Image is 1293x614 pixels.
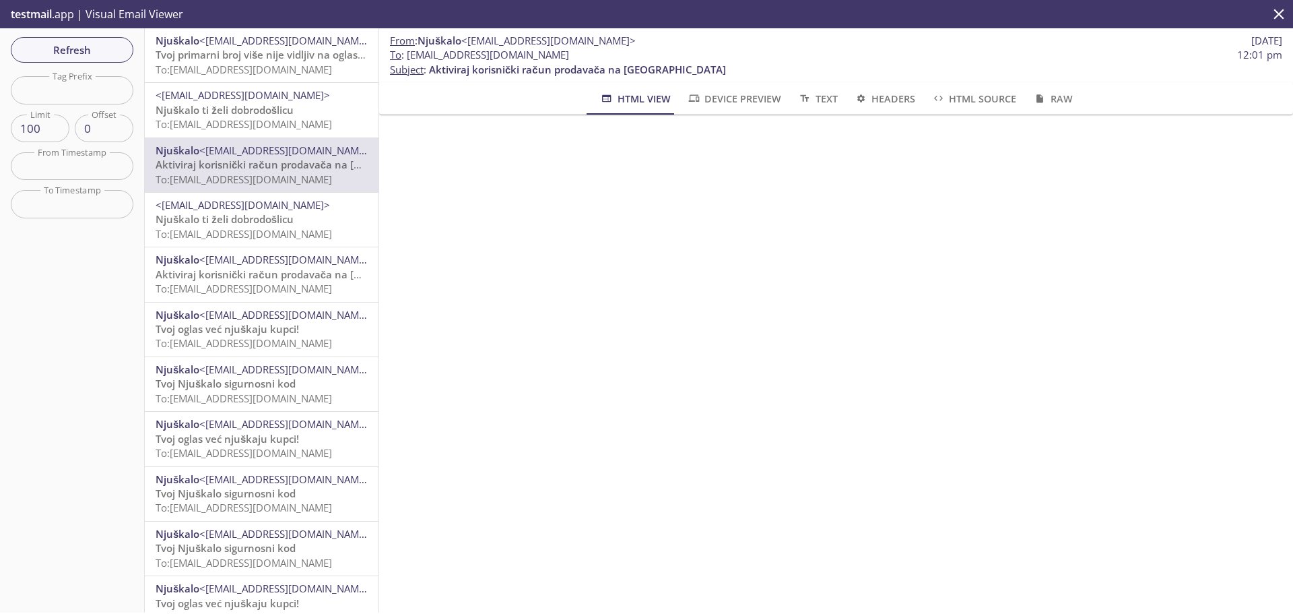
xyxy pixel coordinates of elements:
span: [DATE] [1251,34,1282,48]
div: Njuškalo<[EMAIL_ADDRESS][DOMAIN_NAME]>Tvoj Njuškalo sigurnosni kodTo:[EMAIL_ADDRESS][DOMAIN_NAME] [145,522,378,576]
span: Njuškalo ti želi dobrodošlicu [156,212,294,226]
span: Njuškalo [156,308,199,321]
span: Aktiviraj korisnički račun prodavača na [GEOGRAPHIC_DATA] [429,63,726,76]
div: Njuškalo<[EMAIL_ADDRESS][DOMAIN_NAME]>Tvoj Njuškalo sigurnosni kodTo:[EMAIL_ADDRESS][DOMAIN_NAME] [145,357,378,411]
span: HTML Source [931,90,1016,107]
div: <[EMAIL_ADDRESS][DOMAIN_NAME]>Njuškalo ti želi dobrodošlicuTo:[EMAIL_ADDRESS][DOMAIN_NAME] [145,83,378,137]
span: Tvoj primarni broj više nije vidljiv na oglasima [156,48,376,61]
span: <[EMAIL_ADDRESS][DOMAIN_NAME]> [199,582,374,595]
span: Refresh [22,41,123,59]
p: : [390,48,1282,77]
span: testmail [11,7,52,22]
span: <[EMAIL_ADDRESS][DOMAIN_NAME]> [156,198,330,212]
span: Text [797,90,837,107]
div: Njuškalo<[EMAIL_ADDRESS][DOMAIN_NAME]>Tvoj oglas već njuškaju kupci!To:[EMAIL_ADDRESS][DOMAIN_NAME] [145,412,378,466]
span: Subject [390,63,424,76]
span: <[EMAIL_ADDRESS][DOMAIN_NAME]> [199,308,374,321]
div: Njuškalo<[EMAIL_ADDRESS][DOMAIN_NAME]>Tvoj oglas već njuškaju kupci!To:[EMAIL_ADDRESS][DOMAIN_NAME] [145,303,378,357]
span: Tvoj Njuškalo sigurnosni kod [156,487,296,500]
span: To: [EMAIL_ADDRESS][DOMAIN_NAME] [156,446,332,460]
span: Tvoj Njuškalo sigurnosni kod [156,377,296,390]
span: Njuškalo ti želi dobrodošlicu [156,103,294,117]
span: To [390,48,401,61]
div: <[EMAIL_ADDRESS][DOMAIN_NAME]>Njuškalo ti želi dobrodošlicuTo:[EMAIL_ADDRESS][DOMAIN_NAME] [145,193,378,247]
span: Aktiviraj korisnički račun prodavača na [GEOGRAPHIC_DATA] [156,268,453,281]
div: Njuškalo<[EMAIL_ADDRESS][DOMAIN_NAME]>Tvoj Njuškalo sigurnosni kodTo:[EMAIL_ADDRESS][DOMAIN_NAME] [145,467,378,521]
span: <[EMAIL_ADDRESS][DOMAIN_NAME]> [199,363,374,376]
span: : [EMAIL_ADDRESS][DOMAIN_NAME] [390,48,569,62]
span: To: [EMAIL_ADDRESS][DOMAIN_NAME] [156,173,332,186]
span: Aktiviraj korisnički račun prodavača na [GEOGRAPHIC_DATA] [156,158,453,171]
span: Tvoj oglas već njuškaju kupci! [156,596,299,610]
div: Njuškalo<[EMAIL_ADDRESS][DOMAIN_NAME]>Aktiviraj korisnički račun prodavača na [GEOGRAPHIC_DATA]To... [145,138,378,192]
span: Njuškalo [156,363,199,376]
span: <[EMAIL_ADDRESS][DOMAIN_NAME]> [199,144,374,157]
span: <[EMAIL_ADDRESS][DOMAIN_NAME]> [199,253,374,266]
span: HTML View [599,90,670,107]
span: Njuškalo [156,417,199,431]
span: <[EMAIL_ADDRESS][DOMAIN_NAME]> [199,417,374,431]
span: Tvoj oglas već njuškaju kupci! [156,322,299,336]
span: From [390,34,415,47]
span: Njuškalo [156,144,199,157]
span: <[EMAIL_ADDRESS][DOMAIN_NAME]> [461,34,636,47]
span: <[EMAIL_ADDRESS][DOMAIN_NAME]> [199,472,374,486]
span: To: [EMAIL_ADDRESS][DOMAIN_NAME] [156,501,332,514]
span: To: [EMAIL_ADDRESS][DOMAIN_NAME] [156,117,332,131]
span: 12:01 pm [1237,48,1282,62]
div: Njuškalo<[EMAIL_ADDRESS][DOMAIN_NAME]>Aktiviraj korisnički račun prodavača na [GEOGRAPHIC_DATA]To... [145,247,378,301]
span: : [390,34,636,48]
span: Njuškalo [156,34,199,47]
span: To: [EMAIL_ADDRESS][DOMAIN_NAME] [156,227,332,241]
span: Headers [854,90,915,107]
button: Refresh [11,37,133,63]
span: Njuškalo [418,34,461,47]
span: <[EMAIL_ADDRESS][DOMAIN_NAME]> [156,88,330,102]
span: Njuškalo [156,253,199,266]
span: To: [EMAIL_ADDRESS][DOMAIN_NAME] [156,282,332,295]
span: <[EMAIL_ADDRESS][DOMAIN_NAME]> [199,34,374,47]
span: <[EMAIL_ADDRESS][DOMAIN_NAME]> [199,527,374,541]
span: Njuškalo [156,527,199,541]
span: Device Preview [687,90,781,107]
span: Njuškalo [156,582,199,595]
span: Raw [1032,90,1072,107]
span: To: [EMAIL_ADDRESS][DOMAIN_NAME] [156,556,332,570]
span: Njuškalo [156,472,199,486]
span: To: [EMAIL_ADDRESS][DOMAIN_NAME] [156,392,332,405]
div: Njuškalo<[EMAIL_ADDRESS][DOMAIN_NAME]>Tvoj primarni broj više nije vidljiv na oglasimaTo:[EMAIL_A... [145,28,378,82]
span: Tvoj Njuškalo sigurnosni kod [156,541,296,555]
span: Tvoj oglas već njuškaju kupci! [156,432,299,446]
span: To: [EMAIL_ADDRESS][DOMAIN_NAME] [156,336,332,350]
span: To: [EMAIL_ADDRESS][DOMAIN_NAME] [156,63,332,76]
